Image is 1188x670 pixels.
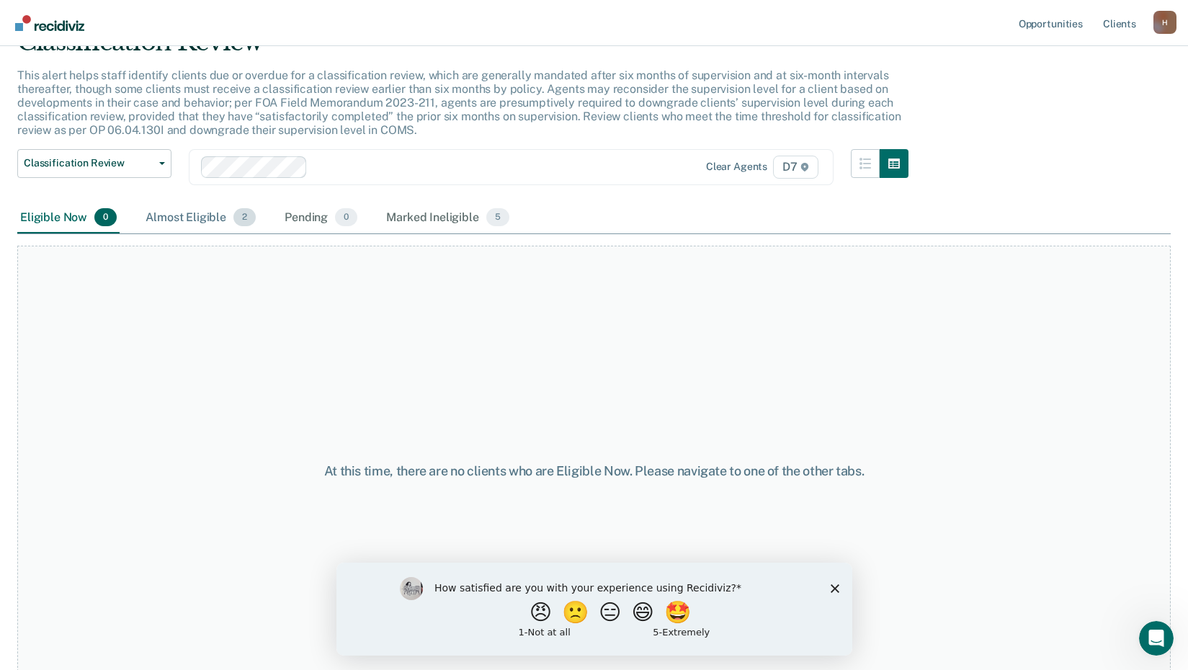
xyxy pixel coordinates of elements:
span: 0 [94,208,117,227]
span: 2 [233,208,256,227]
p: This alert helps staff identify clients due or overdue for a classification review, which are gen... [17,68,901,138]
span: D7 [773,156,818,179]
span: Classification Review [24,157,153,169]
div: Eligible Now0 [17,202,120,234]
div: H [1153,11,1176,34]
iframe: Intercom live chat [1139,621,1174,656]
div: Pending0 [282,202,360,234]
div: Almost Eligible2 [143,202,259,234]
span: 5 [486,208,509,227]
div: Classification Review [17,27,908,68]
div: Marked Ineligible5 [383,202,512,234]
button: Profile dropdown button [1153,11,1176,34]
iframe: Survey by Kim from Recidiviz [336,563,852,656]
div: Clear agents [706,161,767,173]
div: At this time, there are no clients who are Eligible Now. Please navigate to one of the other tabs. [306,463,883,479]
img: Recidiviz [15,15,84,31]
button: Classification Review [17,149,171,178]
span: 0 [335,208,357,227]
